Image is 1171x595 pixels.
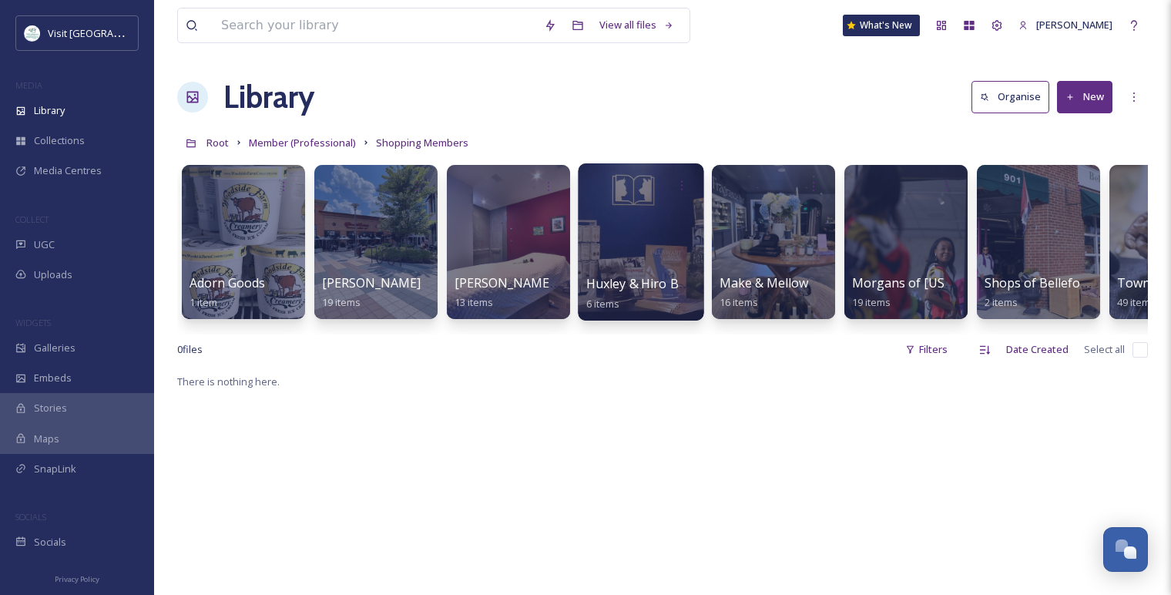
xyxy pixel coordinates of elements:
[852,274,992,291] span: Morgans of [US_STATE]
[34,267,72,282] span: Uploads
[55,574,99,584] span: Privacy Policy
[998,334,1076,365] div: Date Created
[190,276,265,309] a: Adorn Goods1 item
[25,25,40,41] img: download%20%281%29.jpeg
[843,15,920,36] a: What's New
[971,81,1049,113] button: Organise
[985,276,1099,309] a: Shops of Bellefonte2 items
[206,133,229,152] a: Root
[55,569,99,587] a: Privacy Policy
[34,401,67,415] span: Stories
[852,295,891,309] span: 19 items
[1036,18,1112,32] span: [PERSON_NAME]
[985,274,1099,291] span: Shops of Bellefonte
[177,375,280,388] span: There is nothing here.
[852,276,992,309] a: Morgans of [US_STATE]19 items
[1011,10,1120,40] a: [PERSON_NAME]
[971,81,1057,113] a: Organise
[322,276,421,309] a: [PERSON_NAME]19 items
[34,535,66,550] span: Socials
[213,8,536,42] input: Search your library
[455,274,811,291] span: [PERSON_NAME] Spa - [PERSON_NAME][GEOGRAPHIC_DATA]
[985,295,1018,309] span: 2 items
[376,133,468,152] a: Shopping Members
[586,275,733,292] span: Huxley & Hiro Bookstore
[15,317,51,328] span: WIDGETS
[249,136,356,150] span: Member (Professional)
[15,511,46,523] span: SOCIALS
[249,133,356,152] a: Member (Professional)
[720,295,758,309] span: 16 items
[898,334,955,365] div: Filters
[586,277,733,311] a: Huxley & Hiro Bookstore6 items
[34,432,59,446] span: Maps
[34,133,85,148] span: Collections
[206,136,229,150] span: Root
[455,276,811,309] a: [PERSON_NAME] Spa - [PERSON_NAME][GEOGRAPHIC_DATA]13 items
[720,274,808,291] span: Make & Mellow
[720,276,808,309] a: Make & Mellow16 items
[190,274,265,291] span: Adorn Goods
[48,25,167,40] span: Visit [GEOGRAPHIC_DATA]
[177,342,203,357] span: 0 file s
[592,10,682,40] a: View all files
[322,274,421,291] span: [PERSON_NAME]
[322,295,361,309] span: 19 items
[34,237,55,252] span: UGC
[223,74,314,120] a: Library
[190,295,217,309] span: 1 item
[1117,295,1156,309] span: 49 items
[34,163,102,178] span: Media Centres
[1057,81,1112,113] button: New
[1084,342,1125,357] span: Select all
[15,79,42,91] span: MEDIA
[34,371,72,385] span: Embeds
[1103,527,1148,572] button: Open Chat
[15,213,49,225] span: COLLECT
[455,295,493,309] span: 13 items
[376,136,468,150] span: Shopping Members
[34,103,65,118] span: Library
[34,341,75,355] span: Galleries
[586,296,620,310] span: 6 items
[34,462,76,476] span: SnapLink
